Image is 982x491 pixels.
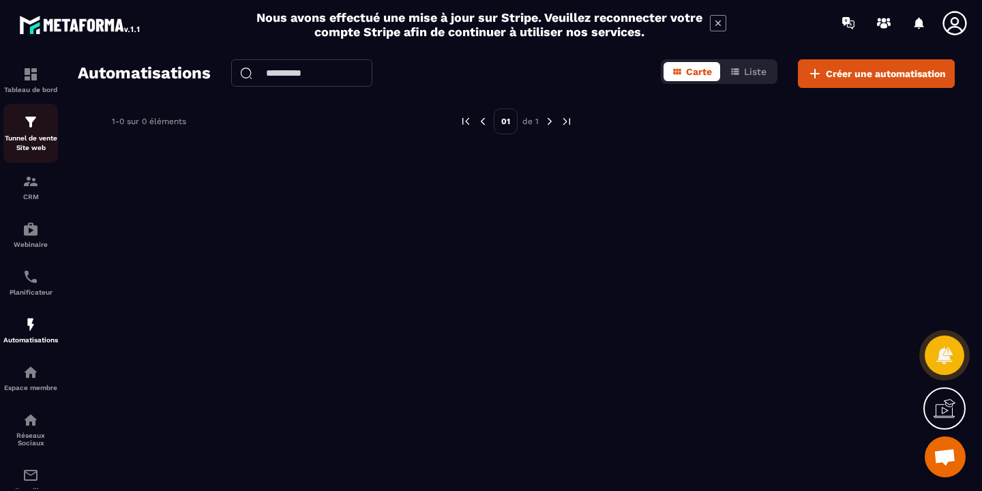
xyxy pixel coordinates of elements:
[460,115,472,128] img: prev
[3,163,58,211] a: formationformationCRM
[3,336,58,344] p: Automatisations
[522,116,539,127] p: de 1
[686,66,712,77] span: Carte
[23,364,39,381] img: automations
[3,288,58,296] p: Planificateur
[544,115,556,128] img: next
[256,10,703,39] h2: Nous avons effectué une mise à jour sur Stripe. Veuillez reconnecter votre compte Stripe afin de ...
[112,117,186,126] p: 1-0 sur 0 éléments
[744,66,767,77] span: Liste
[3,241,58,248] p: Webinaire
[3,134,58,153] p: Tunnel de vente Site web
[477,115,489,128] img: prev
[3,258,58,306] a: schedulerschedulerPlanificateur
[3,56,58,104] a: formationformationTableau de bord
[23,316,39,333] img: automations
[3,384,58,391] p: Espace membre
[23,114,39,130] img: formation
[23,221,39,237] img: automations
[23,66,39,83] img: formation
[3,211,58,258] a: automationsautomationsWebinaire
[19,12,142,37] img: logo
[23,467,39,483] img: email
[798,59,955,88] button: Créer une automatisation
[3,402,58,457] a: social-networksocial-networkRéseaux Sociaux
[3,306,58,354] a: automationsautomationsAutomatisations
[23,269,39,285] img: scheduler
[664,62,720,81] button: Carte
[3,104,58,163] a: formationformationTunnel de vente Site web
[494,108,518,134] p: 01
[3,86,58,93] p: Tableau de bord
[925,436,966,477] div: Open chat
[826,67,946,80] span: Créer une automatisation
[561,115,573,128] img: next
[78,59,211,88] h2: Automatisations
[3,193,58,200] p: CRM
[23,412,39,428] img: social-network
[23,173,39,190] img: formation
[3,432,58,447] p: Réseaux Sociaux
[3,354,58,402] a: automationsautomationsEspace membre
[721,62,775,81] button: Liste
